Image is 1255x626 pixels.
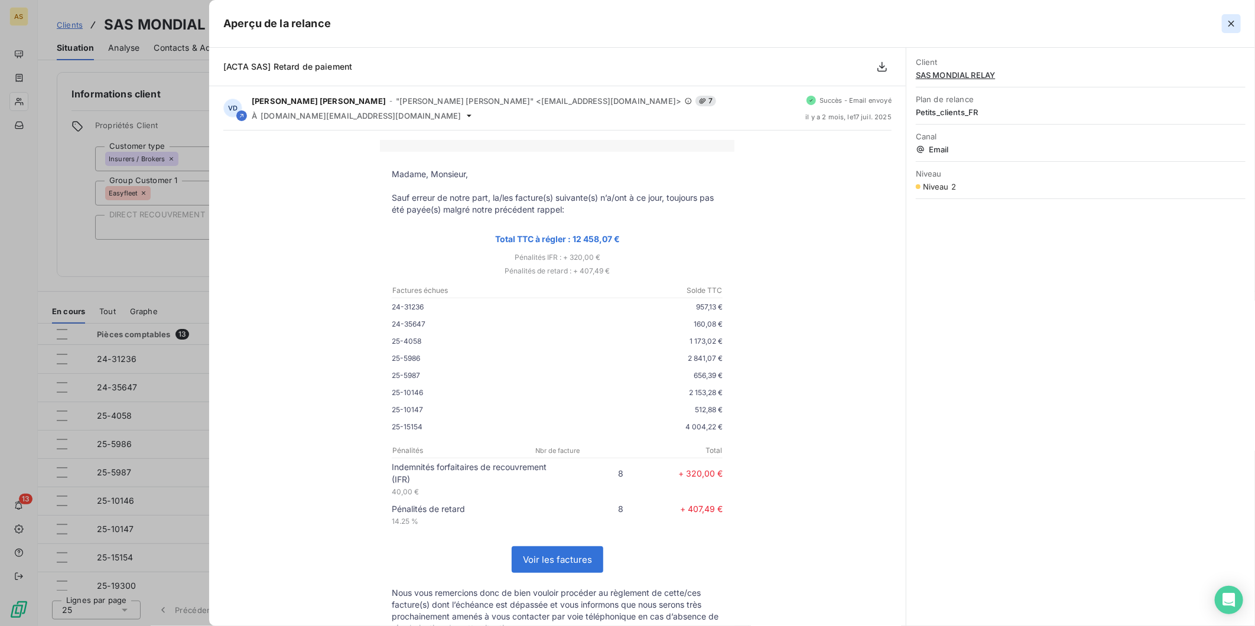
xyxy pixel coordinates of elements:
div: Open Intercom Messenger [1215,586,1243,614]
p: 25-4058 [392,335,557,347]
span: 7 [695,96,716,106]
p: 957,13 € [557,301,723,313]
p: 8 [557,467,623,480]
span: Succès - Email envoyé [820,97,892,104]
a: Voir les factures [512,547,603,572]
p: Pénalités de retard [392,503,557,515]
span: [ACTA SAS] Retard de paiement [223,61,352,71]
p: Pénalités [392,445,502,456]
span: Plan de relance [916,94,1246,104]
span: À [252,111,257,120]
p: Factures échues [392,285,557,296]
span: Niveau 2 [923,182,956,191]
p: 2 841,07 € [557,352,723,364]
p: Total TTC à régler : 12 458,07 € [392,232,723,246]
p: 25-15154 [392,420,557,433]
p: 14.25 % [392,515,557,527]
span: Email [916,145,1246,154]
p: Total [613,445,723,456]
p: 8 [557,503,623,515]
p: 40,00 € [392,485,557,498]
p: Indemnités forfaitaires de recouvrement (IFR) [392,461,557,485]
p: 160,08 € [557,318,723,330]
p: + 407,49 € [623,503,723,515]
p: 512,88 € [557,403,723,416]
span: "[PERSON_NAME] [PERSON_NAME]" <[EMAIL_ADDRESS][DOMAIN_NAME]> [396,96,681,106]
span: [DOMAIN_NAME][EMAIL_ADDRESS][DOMAIN_NAME] [261,111,461,120]
p: 25-5986 [392,352,557,364]
p: 24-31236 [392,301,557,313]
span: Canal [916,132,1246,141]
p: Solde TTC [558,285,722,296]
h5: Aperçu de la relance [223,15,331,32]
p: 2 153,28 € [557,386,723,399]
p: 25-10147 [392,403,557,416]
p: 25-5987 [392,369,557,382]
p: Madame, Monsieur, [392,168,723,180]
p: 25-10146 [392,386,557,399]
span: Client [916,57,1246,67]
p: Pénalités de retard : + 407,49 € [380,264,734,278]
p: + 320,00 € [623,467,723,480]
p: Pénalités IFR : + 320,00 € [380,250,734,264]
p: 24-35647 [392,318,557,330]
span: - [389,97,392,105]
span: Petits_clients_FR [916,107,1246,117]
p: 4 004,22 € [557,420,723,433]
p: Sauf erreur de notre part, la/les facture(s) suivante(s) n’a/ont à ce jour, toujours pas été payé... [392,192,723,216]
p: Nbr de facture [503,445,612,456]
span: SAS MONDIAL RELAY [916,70,1246,80]
span: [PERSON_NAME] [PERSON_NAME] [252,96,386,106]
p: 1 173,02 € [557,335,723,347]
p: 656,39 € [557,369,723,382]
div: VD [223,99,242,118]
span: Niveau [916,169,1246,178]
span: il y a 2 mois , le 17 juil. 2025 [805,113,892,120]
